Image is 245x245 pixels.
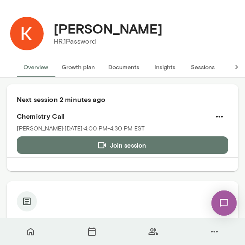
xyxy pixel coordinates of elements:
p: [PERSON_NAME] · [DATE] · 4:00 PM-4:30 PM EST [17,125,145,133]
h4: [PERSON_NAME] [54,21,162,36]
button: Overview [17,57,55,77]
button: Insights [146,57,184,77]
h6: Next session 2 minutes ago [17,94,228,104]
p: HR, 1Password [54,36,162,47]
button: Documents [102,57,146,77]
img: Kelly Calheiros [10,17,44,50]
button: Sessions [184,57,222,77]
button: Join session [17,136,228,154]
button: Growth plan [55,57,102,77]
h6: Chemistry Call [17,111,228,121]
